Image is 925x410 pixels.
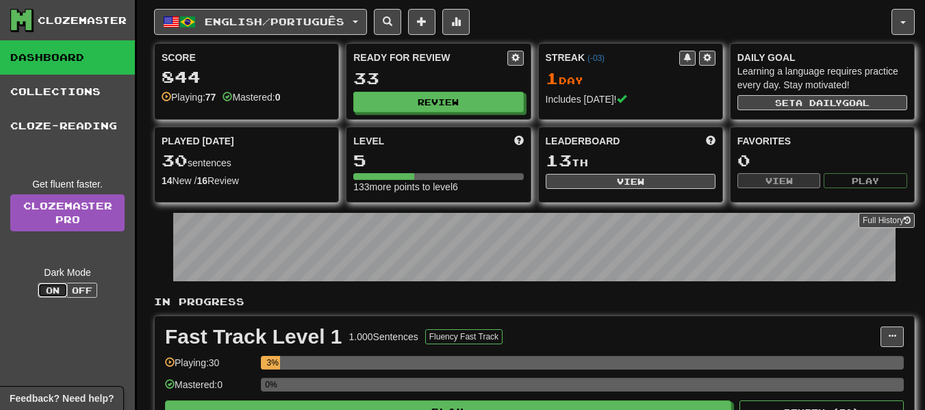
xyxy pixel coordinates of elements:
strong: 16 [197,175,207,186]
div: 844 [162,68,331,86]
span: Played [DATE] [162,134,234,148]
p: In Progress [154,295,915,309]
button: On [38,283,68,298]
button: More stats [442,9,470,35]
div: Learning a language requires practice every day. Stay motivated! [737,64,907,92]
button: Seta dailygoal [737,95,907,110]
button: English/Português [154,9,367,35]
div: Playing: 30 [165,356,254,379]
a: (-03) [587,53,605,63]
button: Add sentence to collection [408,9,435,35]
div: Includes [DATE]! [546,92,715,106]
div: Playing: [162,90,216,104]
div: New / Review [162,174,331,188]
button: Off [67,283,97,298]
div: Streak [546,51,679,64]
span: Leaderboard [546,134,620,148]
a: ClozemasterPro [10,194,125,231]
strong: 77 [205,92,216,103]
div: Get fluent faster. [10,177,125,191]
div: 33 [353,70,523,87]
button: Play [824,173,907,188]
button: Full History [859,213,915,228]
span: This week in points, UTC [706,134,715,148]
div: 1.000 Sentences [349,330,418,344]
span: Score more points to level up [514,134,524,148]
div: Mastered: 0 [165,378,254,400]
div: 3% [265,356,280,370]
div: th [546,152,715,170]
div: Ready for Review [353,51,507,64]
div: 0 [737,152,907,169]
button: Review [353,92,523,112]
span: English / Português [205,16,344,27]
div: 5 [353,152,523,169]
button: View [546,174,715,189]
span: Level [353,134,384,148]
div: Day [546,70,715,88]
span: a daily [796,98,842,107]
button: Search sentences [374,9,401,35]
div: Score [162,51,331,64]
strong: 14 [162,175,173,186]
div: sentences [162,152,331,170]
span: 30 [162,151,188,170]
div: Clozemaster [38,14,127,27]
span: Open feedback widget [10,392,114,405]
button: View [737,173,821,188]
div: Fast Track Level 1 [165,326,342,347]
div: Favorites [737,134,907,148]
button: Fluency Fast Track [425,329,503,344]
div: 133 more points to level 6 [353,180,523,194]
strong: 0 [275,92,281,103]
div: Mastered: [223,90,280,104]
div: Dark Mode [10,266,125,279]
span: 13 [546,151,572,170]
span: 1 [546,68,559,88]
div: Daily Goal [737,51,907,64]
